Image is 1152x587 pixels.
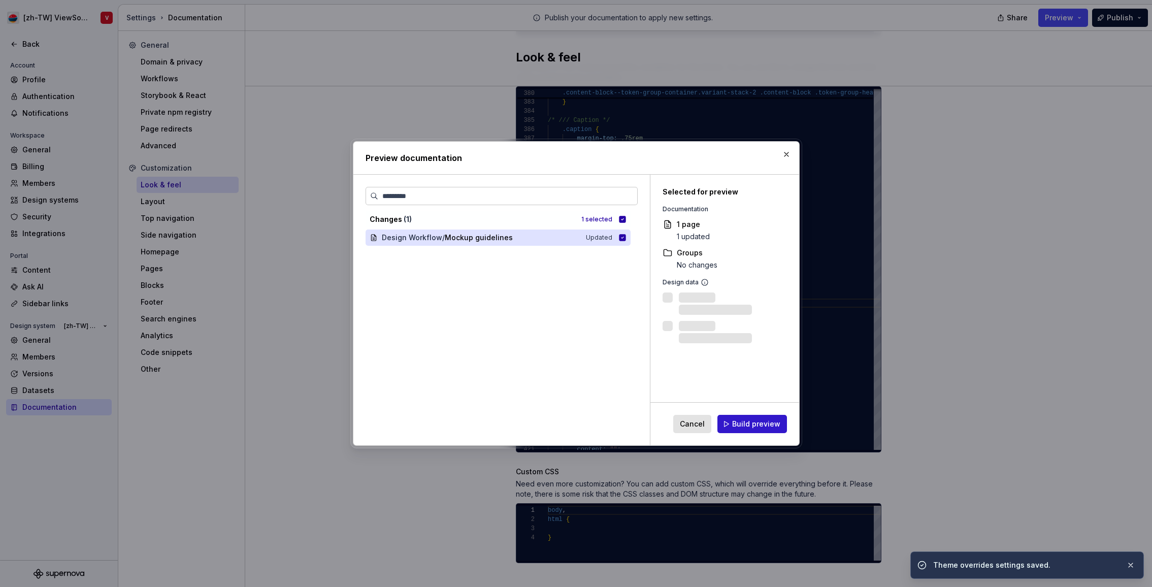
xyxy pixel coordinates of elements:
[677,232,710,242] div: 1 updated
[933,560,1118,570] div: Theme overrides settings saved.
[442,233,445,243] span: /
[677,219,710,230] div: 1 page
[366,152,787,164] h2: Preview documentation
[732,419,780,429] span: Build preview
[370,214,575,224] div: Changes
[663,205,782,213] div: Documentation
[717,415,787,433] button: Build preview
[677,248,717,258] div: Groups
[581,215,612,223] div: 1 selected
[673,415,711,433] button: Cancel
[586,234,612,242] span: Updated
[445,233,513,243] span: Mockup guidelines
[663,187,782,197] div: Selected for preview
[677,260,717,270] div: No changes
[663,278,782,286] div: Design data
[680,419,705,429] span: Cancel
[382,233,442,243] span: Design Workflow
[404,215,412,223] span: ( 1 )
